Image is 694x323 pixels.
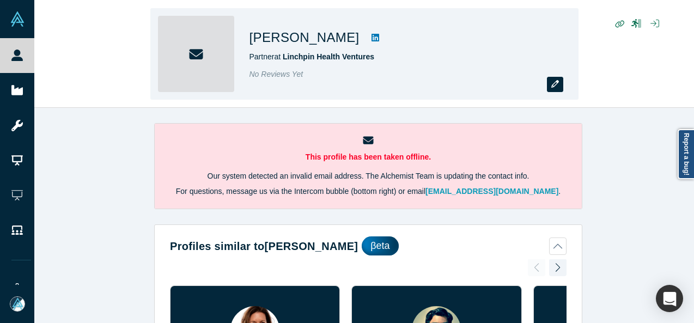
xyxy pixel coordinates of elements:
p: This profile has been taken offline. [170,151,567,163]
a: [EMAIL_ADDRESS][DOMAIN_NAME] [425,187,558,196]
img: Mia Scott's Account [10,296,25,312]
span: Partner at [249,52,375,61]
a: Report a bug! [678,129,694,179]
a: Linchpin Health Ventures [283,52,374,61]
h1: [PERSON_NAME] [249,28,360,47]
button: Profiles similar to[PERSON_NAME]βeta [170,236,567,255]
div: βeta [362,236,398,255]
img: Alchemist Vault Logo [10,11,25,27]
p: For questions, message us via the Intercom bubble (bottom right) or email . [170,186,567,197]
h2: Profiles similar to [PERSON_NAME] [170,238,358,254]
span: No Reviews Yet [249,70,303,78]
p: Our system detected an invalid email address. The Alchemist Team is updating the contact info. [170,170,567,182]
